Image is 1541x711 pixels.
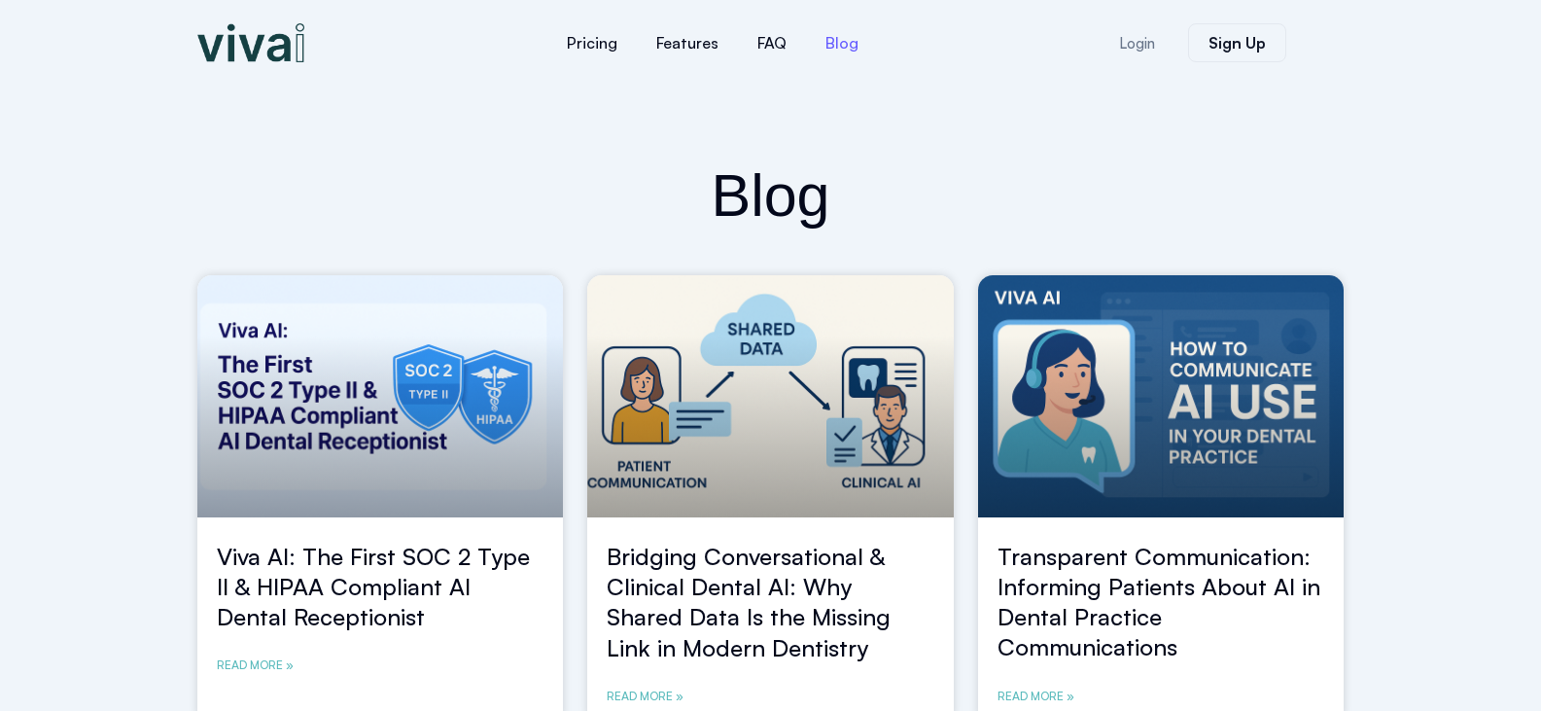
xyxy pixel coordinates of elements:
[1208,35,1266,51] span: Sign Up
[738,19,806,66] a: FAQ
[197,275,564,517] a: viva ai dental receptionist soc2 and hipaa compliance
[806,19,878,66] a: Blog
[1096,24,1178,62] a: Login
[197,158,1345,234] h2: Blog
[998,542,1320,662] a: Transparent Communication: Informing Patients About AI in Dental Practice Communications
[607,687,683,706] a: Read more about Bridging Conversational & Clinical Dental AI: Why Shared Data Is the Missing Link...
[217,542,530,631] a: Viva AI: The First SOC 2 Type II & HIPAA Compliant AI Dental Receptionist
[431,19,995,66] nav: Menu
[1188,23,1286,62] a: Sign Up
[637,19,738,66] a: Features
[1119,36,1155,51] span: Login
[998,687,1074,706] a: Read more about Transparent Communication: Informing Patients About AI in Dental Practice Communi...
[607,542,891,662] a: Bridging Conversational & Clinical Dental AI: Why Shared Data Is the Missing Link in Modern Denti...
[547,19,637,66] a: Pricing
[217,656,294,675] a: Read more about Viva AI: The First SOC 2 Type II & HIPAA Compliant AI Dental Receptionist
